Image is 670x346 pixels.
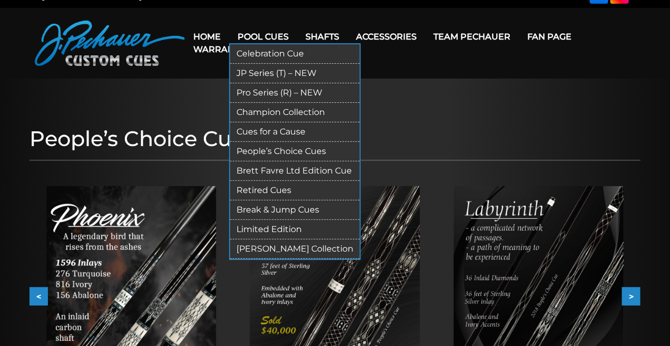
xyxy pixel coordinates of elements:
[230,44,360,64] a: Celebration Cue
[297,23,348,50] a: Shafts
[253,36,293,63] a: Cart
[229,23,297,50] a: Pool Cues
[185,23,229,50] a: Home
[425,23,519,50] a: Team Pechauer
[622,287,641,306] button: >
[230,64,360,83] a: JP Series (T) – NEW
[230,83,360,103] a: Pro Series (R) – NEW
[35,21,185,66] img: Pechauer Custom Cues
[230,239,360,259] a: [PERSON_NAME] Collection
[230,103,360,122] a: Champion Collection
[230,161,360,181] a: Brett Favre Ltd Edition Cue
[230,200,360,220] a: Break & Jump Cues
[185,36,253,63] a: Warranty
[29,287,641,306] div: Carousel Navigation
[230,142,360,161] a: People’s Choice Cues
[348,23,425,50] a: Accessories
[230,220,360,239] a: Limited Edition
[519,23,580,50] a: Fan Page
[29,126,641,151] h1: People’s Choice Cues
[230,122,360,142] a: Cues for a Cause
[230,181,360,200] a: Retired Cues
[29,287,48,306] button: <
